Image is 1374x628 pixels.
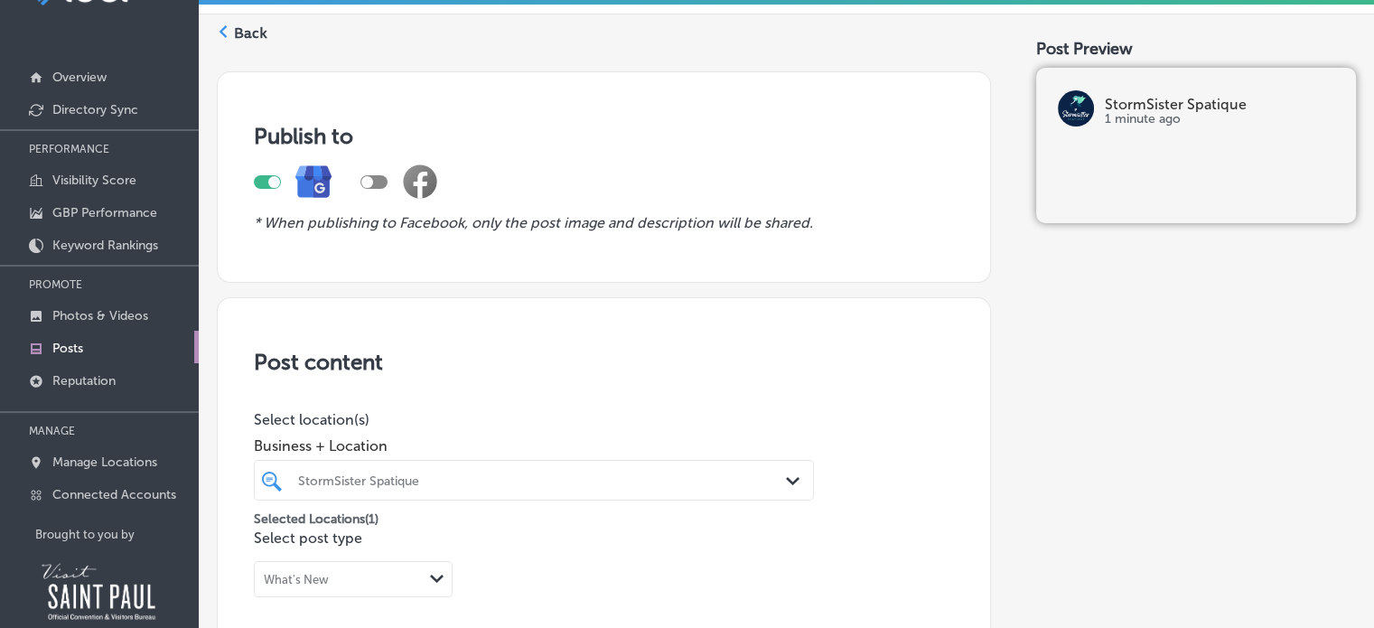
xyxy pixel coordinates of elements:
[254,504,379,527] p: Selected Locations ( 1 )
[254,214,813,231] i: * When publishing to Facebook, only the post image and description will be shared.
[52,173,136,188] p: Visibility Score
[52,205,157,220] p: GBP Performance
[254,123,954,149] h3: Publish to
[264,573,329,586] div: What's New
[35,528,199,541] p: Brought to you by
[254,411,814,428] p: Select location(s)
[52,308,148,323] p: Photos & Videos
[52,238,158,253] p: Keyword Rankings
[52,102,138,117] p: Directory Sync
[35,556,162,626] img: Visit Saint Paul
[1105,112,1334,127] p: 1 minute ago
[52,341,83,356] p: Posts
[52,373,116,389] p: Reputation
[254,437,814,455] span: Business + Location
[234,23,267,43] label: Back
[1105,98,1334,112] p: StormSister Spatique
[254,530,954,547] p: Select post type
[1058,90,1094,127] img: logo
[1036,39,1356,59] div: Post Preview
[298,473,788,488] div: StormSister Spatique
[254,349,954,375] h3: Post content
[52,70,107,85] p: Overview
[52,487,176,502] p: Connected Accounts
[52,455,157,470] p: Manage Locations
